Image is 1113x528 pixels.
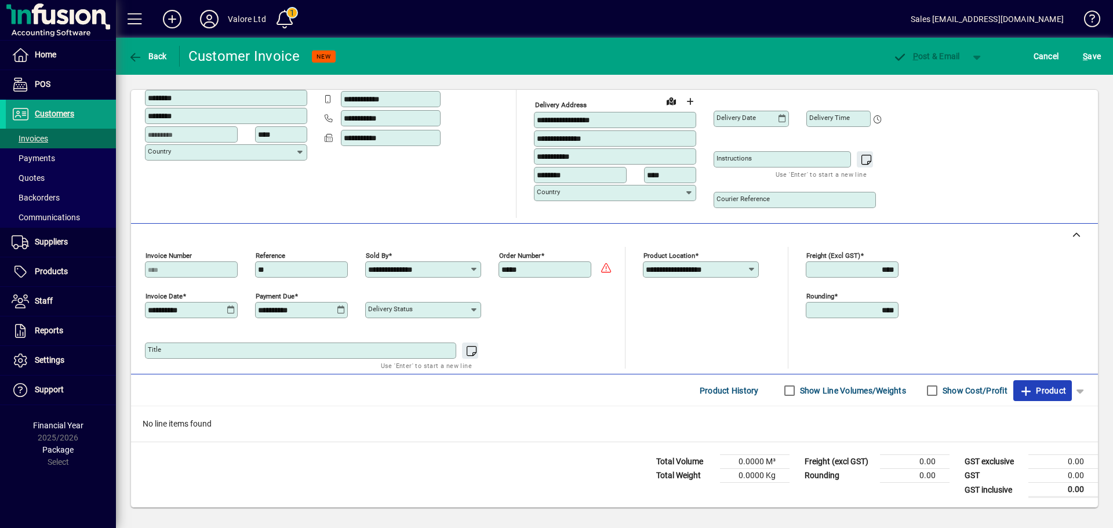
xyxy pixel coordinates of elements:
a: Staff [6,287,116,316]
span: Invoices [12,134,48,143]
td: 0.00 [880,469,950,483]
mat-label: Freight (excl GST) [806,252,860,260]
td: Rounding [799,469,880,483]
mat-label: Country [537,188,560,196]
span: Communications [12,213,80,222]
mat-label: Reference [256,252,285,260]
td: 0.0000 Kg [720,469,790,483]
button: Choose address [681,92,699,111]
span: Backorders [12,193,60,202]
span: Customers [35,109,74,118]
td: Freight (excl GST) [799,455,880,469]
button: Product [1013,380,1072,401]
td: 0.00 [1028,483,1098,497]
mat-label: Delivery status [368,305,413,313]
span: ave [1083,47,1101,65]
td: GST [959,469,1028,483]
span: Staff [35,296,53,305]
mat-label: Sold by [366,252,388,260]
a: Home [6,41,116,70]
td: 0.0000 M³ [720,455,790,469]
mat-label: Rounding [806,292,834,300]
app-page-header-button: Back [116,46,180,67]
mat-hint: Use 'Enter' to start a new line [776,167,867,181]
a: Suppliers [6,228,116,257]
span: Payments [12,154,55,163]
span: NEW [317,53,331,60]
button: Back [125,46,170,67]
span: ost & Email [893,52,960,61]
button: Cancel [1031,46,1062,67]
mat-label: Order number [499,252,541,260]
a: Invoices [6,129,116,148]
div: Valore Ltd [228,10,266,28]
td: 0.00 [1028,455,1098,469]
mat-label: Payment due [256,292,294,300]
a: Settings [6,346,116,375]
span: Settings [35,355,64,365]
span: Product [1019,381,1066,400]
mat-label: Courier Reference [716,195,770,203]
span: Product History [700,381,759,400]
button: Post & Email [887,46,966,67]
div: Sales [EMAIL_ADDRESS][DOMAIN_NAME] [911,10,1064,28]
span: Back [128,52,167,61]
span: Products [35,267,68,276]
span: Quotes [12,173,45,183]
td: Total Weight [650,469,720,483]
a: View on map [662,92,681,110]
span: Reports [35,326,63,335]
span: Suppliers [35,237,68,246]
button: Product History [695,380,763,401]
a: Communications [6,207,116,227]
mat-label: Delivery time [809,114,850,122]
mat-label: Title [148,345,161,354]
td: 0.00 [1028,469,1098,483]
a: Payments [6,148,116,168]
mat-label: Invoice date [146,292,183,300]
a: POS [6,70,116,99]
span: Cancel [1034,47,1059,65]
td: GST inclusive [959,483,1028,497]
td: GST exclusive [959,455,1028,469]
span: Financial Year [33,421,83,430]
button: Add [154,9,191,30]
td: Total Volume [650,455,720,469]
mat-label: Instructions [716,154,752,162]
div: Customer Invoice [188,47,300,65]
label: Show Cost/Profit [940,385,1007,396]
span: Package [42,445,74,454]
mat-label: Delivery date [716,114,756,122]
td: 0.00 [880,455,950,469]
span: P [913,52,918,61]
span: Support [35,385,64,394]
label: Show Line Volumes/Weights [798,385,906,396]
mat-label: Invoice number [146,252,192,260]
button: Profile [191,9,228,30]
a: Products [6,257,116,286]
a: Reports [6,316,116,345]
mat-hint: Use 'Enter' to start a new line [381,359,472,372]
a: Backorders [6,188,116,207]
span: Home [35,50,56,59]
a: Knowledge Base [1075,2,1099,40]
span: POS [35,79,50,89]
a: Quotes [6,168,116,188]
mat-label: Product location [643,252,695,260]
button: Save [1080,46,1104,67]
a: Support [6,376,116,405]
span: S [1083,52,1087,61]
div: No line items found [131,406,1098,442]
mat-label: Country [148,147,171,155]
